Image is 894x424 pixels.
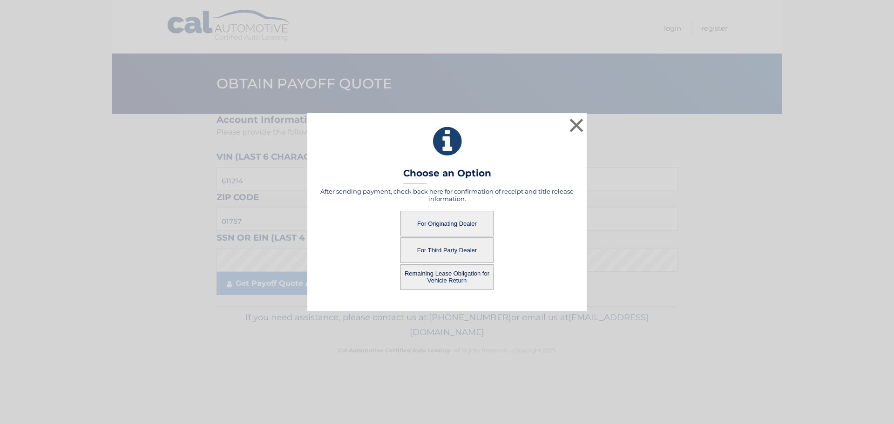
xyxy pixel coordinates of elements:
h5: After sending payment, check back here for confirmation of receipt and title release information. [319,188,575,202]
button: Remaining Lease Obligation for Vehicle Return [400,264,494,290]
button: × [567,116,586,135]
button: For Third Party Dealer [400,237,494,263]
h3: Choose an Option [403,168,491,184]
button: For Originating Dealer [400,211,494,236]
